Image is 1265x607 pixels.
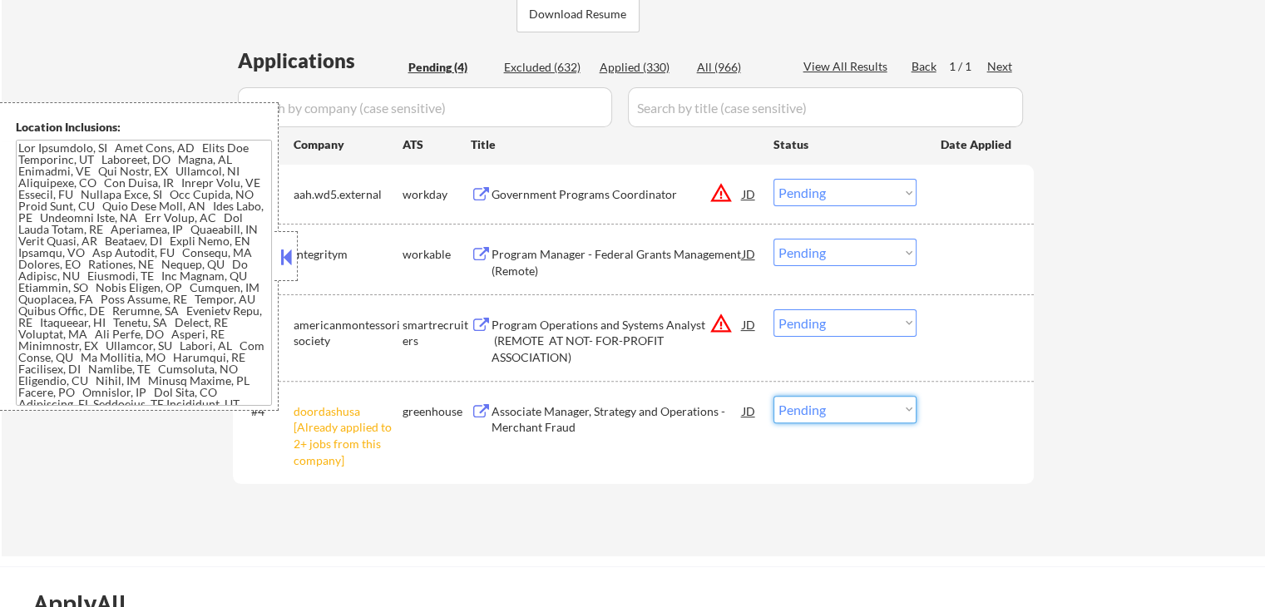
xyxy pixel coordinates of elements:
div: integritym [294,246,403,263]
div: Program Manager - Federal Grants Management (Remote) [492,246,743,279]
div: Location Inclusions: [16,119,272,136]
div: Associate Manager, Strategy and Operations - Merchant Fraud [492,403,743,436]
div: JD [741,309,758,339]
div: Back [912,58,938,75]
div: #4 [251,403,280,420]
div: 1 / 1 [949,58,987,75]
div: View All Results [803,58,892,75]
div: Title [471,136,758,153]
div: JD [741,179,758,209]
div: Status [773,129,917,159]
input: Search by title (case sensitive) [628,87,1023,127]
div: Next [987,58,1014,75]
button: warning_amber [709,312,733,335]
div: workday [403,186,471,203]
div: Company [294,136,403,153]
input: Search by company (case sensitive) [238,87,612,127]
div: All (966) [697,59,780,76]
div: workable [403,246,471,263]
div: Applications [238,51,403,71]
div: JD [741,239,758,269]
div: doordashusa [Already applied to 2+ jobs from this company] [294,403,403,468]
div: aah.wd5.external [294,186,403,203]
div: Program Operations and Systems Analyst (REMOTE AT NOT- FOR-PROFIT ASSOCIATION) [492,317,743,366]
div: Pending (4) [408,59,492,76]
button: warning_amber [709,181,733,205]
div: americanmontessorisociety [294,317,403,349]
div: smartrecruiters [403,317,471,349]
div: Applied (330) [600,59,683,76]
div: Date Applied [941,136,1014,153]
div: Government Programs Coordinator [492,186,743,203]
div: JD [741,396,758,426]
div: ATS [403,136,471,153]
div: greenhouse [403,403,471,420]
div: Excluded (632) [504,59,587,76]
